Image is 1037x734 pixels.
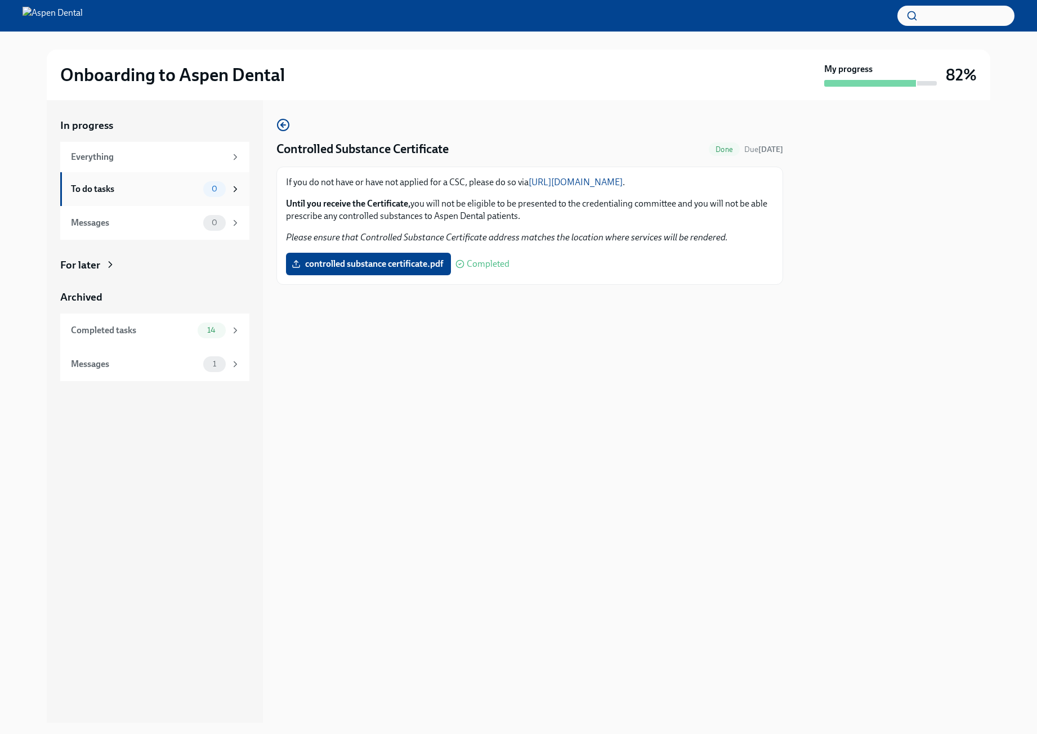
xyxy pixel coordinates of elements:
[60,172,249,206] a: To do tasks0
[529,177,623,187] a: [URL][DOMAIN_NAME]
[758,145,783,154] strong: [DATE]
[71,217,199,229] div: Messages
[205,218,224,227] span: 0
[294,258,443,270] span: controlled substance certificate.pdf
[60,290,249,305] a: Archived
[709,145,740,154] span: Done
[286,253,451,275] label: controlled substance certificate.pdf
[60,314,249,347] a: Completed tasks14
[60,64,285,86] h2: Onboarding to Aspen Dental
[286,198,410,209] strong: Until you receive the Certificate,
[744,145,783,154] span: Due
[946,65,977,85] h3: 82%
[71,358,199,370] div: Messages
[60,118,249,133] a: In progress
[205,185,224,193] span: 0
[286,232,728,243] em: Please ensure that Controlled Substance Certificate address matches the location where services w...
[71,183,199,195] div: To do tasks
[60,347,249,381] a: Messages1
[744,144,783,155] span: November 29th, 2025 10:00
[60,258,100,272] div: For later
[276,141,449,158] h4: Controlled Substance Certificate
[286,198,774,222] p: you will not be eligible to be presented to the credentialing committee and you will not be able ...
[206,360,223,368] span: 1
[60,142,249,172] a: Everything
[200,326,222,334] span: 14
[60,258,249,272] a: For later
[286,176,774,189] p: If you do not have or have not applied for a CSC, please do so via .
[23,7,83,25] img: Aspen Dental
[71,151,226,163] div: Everything
[467,259,509,268] span: Completed
[60,206,249,240] a: Messages0
[824,63,873,75] strong: My progress
[71,324,193,337] div: Completed tasks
